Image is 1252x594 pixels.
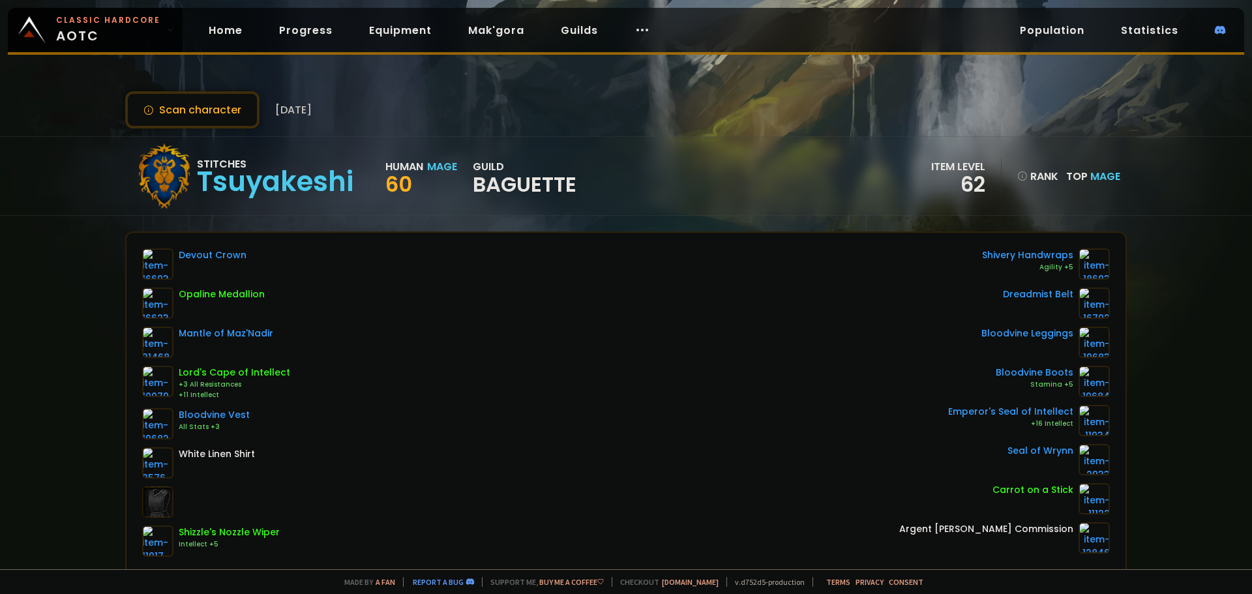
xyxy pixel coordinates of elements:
a: Progress [269,17,343,44]
img: item-11917 [142,526,173,557]
span: Baguette [473,175,576,194]
div: Shizzle's Nozzle Wiper [179,526,280,539]
div: Carrot on a Stick [992,483,1073,497]
a: Statistics [1110,17,1189,44]
div: Bloodvine Vest [179,408,250,422]
a: Guilds [550,17,608,44]
div: Tsuyakeshi [197,172,353,192]
img: item-18693 [1079,248,1110,280]
div: Dreadmist Belt [1003,288,1073,301]
div: +16 Intellect [948,419,1073,429]
a: Buy me a coffee [539,577,604,587]
span: Support me, [482,577,604,587]
a: Classic HardcoreAOTC [8,8,183,52]
div: Bloodvine Boots [996,366,1073,379]
div: All Stats +3 [179,422,250,432]
a: Privacy [856,577,884,587]
a: Home [198,17,253,44]
img: item-11122 [1079,483,1110,514]
a: Equipment [359,17,442,44]
div: Intellect +5 [179,539,280,550]
span: Made by [336,577,395,587]
a: Report a bug [413,577,464,587]
div: Mage [427,158,457,175]
img: item-10079 [142,366,173,397]
div: Stitches [197,156,353,172]
img: item-16623 [142,288,173,319]
img: item-16702 [1079,288,1110,319]
div: +3 All Resistances [179,379,290,390]
img: item-19682 [142,408,173,439]
div: Shivery Handwraps [982,248,1073,262]
div: Agility +5 [982,262,1073,273]
div: Emperor's Seal of Intellect [948,405,1073,419]
a: Terms [826,577,850,587]
img: item-12846 [1079,522,1110,554]
div: guild [473,158,576,194]
span: v. d752d5 - production [726,577,805,587]
a: Consent [889,577,923,587]
span: Mage [1090,169,1120,184]
div: Stamina +5 [996,379,1073,390]
img: item-21468 [142,327,173,358]
div: Seal of Wrynn [1007,444,1073,458]
a: Population [1009,17,1095,44]
img: item-19683 [1079,327,1110,358]
div: White Linen Shirt [179,447,255,461]
div: 62 [931,175,985,194]
img: item-19684 [1079,366,1110,397]
a: a fan [376,577,395,587]
div: Top [1066,168,1120,185]
div: item level [931,158,985,175]
div: Mantle of Maz'Nadir [179,327,273,340]
img: item-11934 [1079,405,1110,436]
div: Opaline Medallion [179,288,265,301]
div: Argent [PERSON_NAME] Commission [899,522,1073,536]
span: AOTC [56,14,160,46]
div: Devout Crown [179,248,246,262]
div: rank [1017,168,1058,185]
small: Classic Hardcore [56,14,160,26]
span: Checkout [612,577,719,587]
div: Bloodvine Leggings [981,327,1073,340]
a: Mak'gora [458,17,535,44]
img: item-16693 [142,248,173,280]
button: Scan character [125,91,260,128]
span: [DATE] [275,102,312,118]
div: Human [385,158,423,175]
div: Lord's Cape of Intellect [179,366,290,379]
a: [DOMAIN_NAME] [662,577,719,587]
img: item-2576 [142,447,173,479]
span: 60 [385,170,412,199]
div: +11 Intellect [179,390,290,400]
img: item-2933 [1079,444,1110,475]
